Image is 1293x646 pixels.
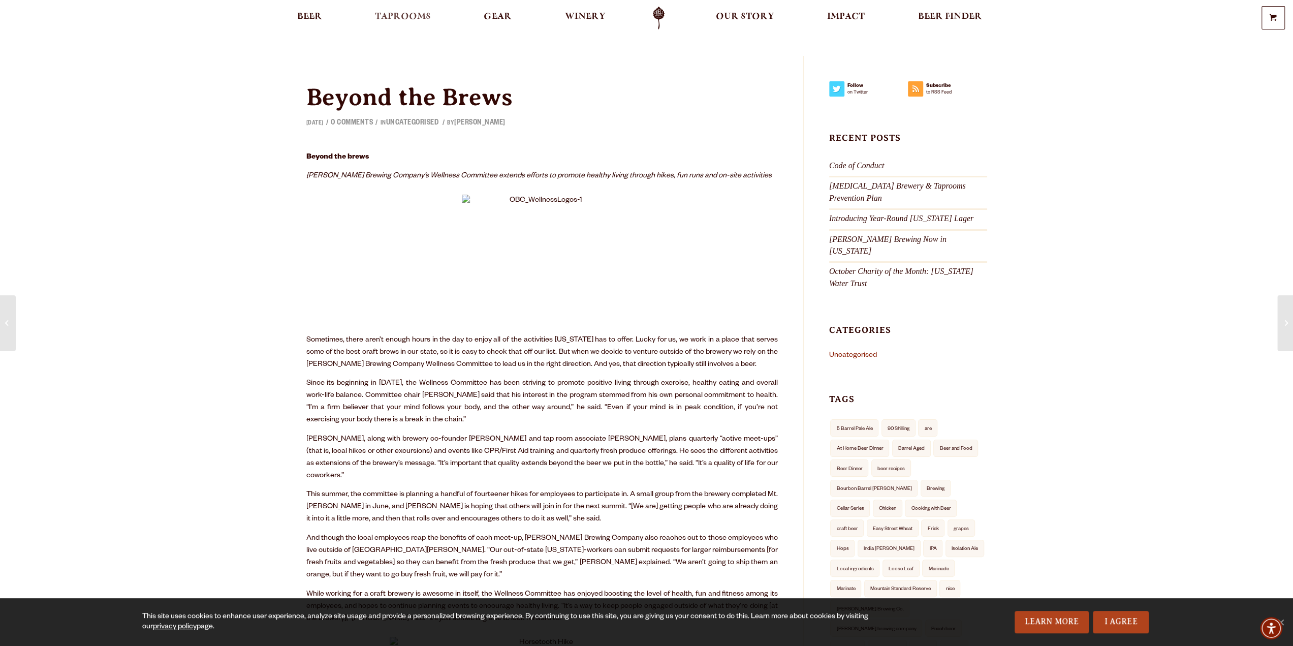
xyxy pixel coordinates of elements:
[306,589,778,625] p: While working for a craft brewery is awesome in itself, the Wellness Committee has enjoyed boosti...
[830,480,918,497] a: Bourbon Barrel Stout (2 items)
[829,214,973,223] a: Introducing Year-Round [US_STATE] Lager
[821,7,871,29] a: Impact
[829,235,947,255] a: [PERSON_NAME] Brewing Now in [US_STATE]
[829,181,966,202] a: [MEDICAL_DATA] Brewery & Taprooms Prevention Plan
[375,13,431,21] span: Taprooms
[306,334,778,371] p: Sometimes, there aren’t enough hours in the day to enjoy all of the activities [US_STATE] has to ...
[829,161,884,170] a: Code of Conduct
[640,7,678,29] a: Odell Home
[908,81,987,102] a: Subscribeto RSS Feed
[830,540,855,557] a: Hops (7 items)
[871,459,911,477] a: beer recipes (4 items)
[297,13,322,21] span: Beer
[829,393,987,414] h3: Tags
[945,540,984,557] a: Isolation Ale (2 items)
[306,153,369,162] strong: Beyond the brews
[830,500,870,517] a: Cellar Series (11 items)
[922,560,955,577] a: Marinade (4 items)
[462,190,622,327] img: OBC_WellnessLogos-1
[829,352,877,360] a: Uncategorised
[921,480,951,497] a: Brewing (8 items)
[905,500,957,517] a: Cooking with Beer (15 items)
[142,612,888,632] div: This site uses cookies to enhance user experience, analyze site usage and provide a personalized ...
[830,419,878,437] a: 5 Barrel Pale Ale (2 items)
[477,7,518,29] a: Gear
[827,13,865,21] span: Impact
[447,120,506,127] span: by
[829,267,973,287] a: October Charity of the Month: [US_STATE] Water Trust
[440,120,448,127] span: /
[153,623,197,631] a: privacy policy
[716,13,774,21] span: Our Story
[908,89,987,96] span: to RSS Feed
[1093,611,1149,633] a: I Agree
[918,13,982,21] span: Beer Finder
[933,440,978,457] a: Beer and Food (6 items)
[882,560,920,577] a: Loose Leaf (2 items)
[306,120,324,127] time: [DATE]
[306,172,772,180] em: [PERSON_NAME] Brewing Company’s Wellness Committee extends efforts to promote healthy living thro...
[829,81,908,89] strong: Follow
[918,419,937,437] a: are (10 items)
[830,580,861,597] a: Marinate (4 items)
[830,459,868,477] a: Beer Dinner (1 item)
[829,132,987,153] h3: Recent Posts
[923,540,942,557] a: IPA (7 items)
[829,81,908,102] a: Followon Twitter
[1260,617,1282,639] div: Accessibility Menu
[911,7,988,29] a: Beer Finder
[368,7,437,29] a: Taprooms
[484,13,512,21] span: Gear
[908,81,987,89] strong: Subscribe
[921,519,944,537] a: Friek (2 items)
[324,120,331,127] span: /
[386,119,439,128] a: Uncategorised
[373,120,381,127] span: /
[864,580,937,597] a: Mountain Standard Reserve (2 items)
[381,120,440,127] span: in
[829,324,987,345] h3: Categories
[306,434,778,482] p: [PERSON_NAME], along with brewery co-founder [PERSON_NAME] and tap room associate [PERSON_NAME], ...
[830,560,879,577] a: Local ingredients (2 items)
[565,13,606,21] span: Winery
[454,119,506,128] a: [PERSON_NAME]
[948,519,975,537] a: grapes (2 items)
[331,119,373,128] a: 0 Comments
[830,519,864,537] a: craft beer (14 items)
[306,378,778,426] p: Since its beginning in [DATE], the Wellness Committee has been striving to promote positive livin...
[291,7,329,29] a: Beer
[306,533,778,581] p: And though the local employees reap the benefits of each meet-up, [PERSON_NAME] Brewing Company a...
[858,540,921,557] a: India Barleywine (2 items)
[881,419,916,437] a: 90 Shilling (3 items)
[709,7,781,29] a: Our Story
[306,83,513,111] a: Beyond the Brews
[873,500,902,517] a: Chicken (2 items)
[829,89,908,96] span: on Twitter
[892,440,931,457] a: Barrel Aged (7 items)
[830,440,889,457] a: At Home Beer Dinner (2 items)
[1015,611,1089,633] a: Learn More
[939,580,960,597] a: nice (10 items)
[867,519,919,537] a: Easy Street Wheat (2 items)
[306,489,778,526] p: This summer, the committee is planning a handful of fourteener hikes for employees to participate...
[558,7,612,29] a: Winery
